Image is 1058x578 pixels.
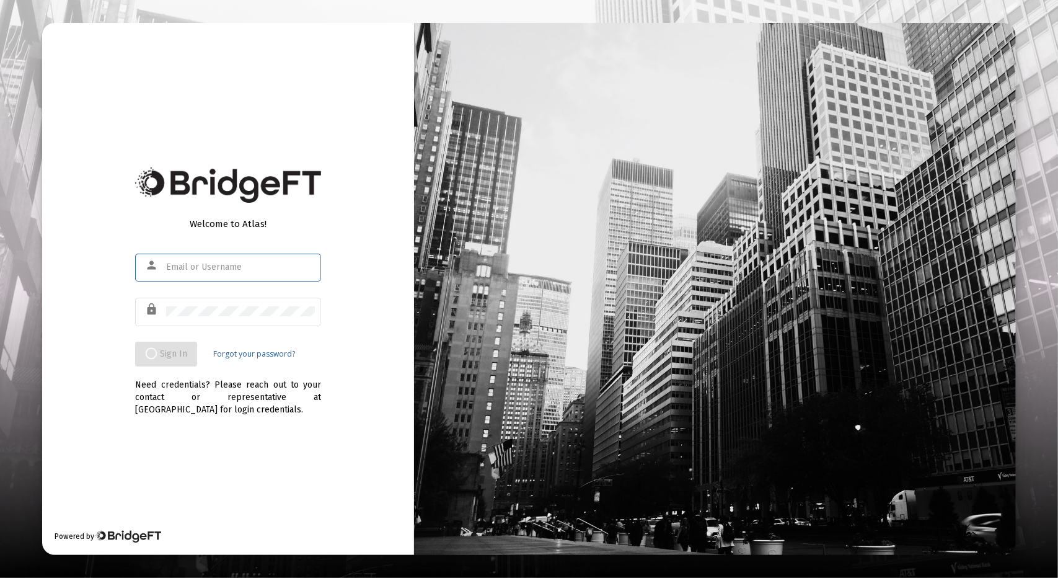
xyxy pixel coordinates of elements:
[145,258,160,273] mat-icon: person
[55,530,161,543] div: Powered by
[145,302,160,317] mat-icon: lock
[135,218,321,230] div: Welcome to Atlas!
[95,530,161,543] img: Bridge Financial Technology Logo
[145,349,187,359] span: Sign In
[135,342,197,367] button: Sign In
[166,262,315,272] input: Email or Username
[213,348,295,360] a: Forgot your password?
[135,367,321,416] div: Need credentials? Please reach out to your contact or representative at [GEOGRAPHIC_DATA] for log...
[135,167,321,203] img: Bridge Financial Technology Logo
